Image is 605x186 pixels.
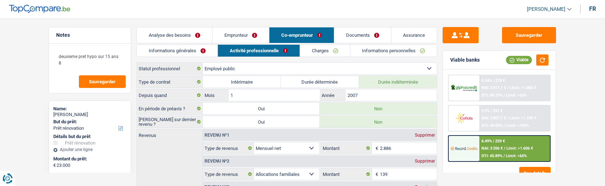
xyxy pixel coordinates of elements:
[203,168,254,180] label: Type de revenus
[212,27,269,43] a: Emprunteur
[372,168,380,180] span: €
[481,78,505,83] div: 8.24% | 278 €
[203,133,231,137] div: Revenu nº1
[53,112,126,118] div: [PERSON_NAME]
[481,116,506,120] span: NAI: 2 867,7 €
[506,146,533,151] span: Limit: >1.606 €
[506,154,527,158] span: Limit: <65%
[503,93,505,98] span: /
[137,63,203,74] label: Statut professionnel
[506,93,527,98] span: Limit: <65%
[137,27,212,43] a: Analyse des besoins
[481,108,503,113] div: 9.9% | 297 €
[53,172,125,178] label: Durée du prêt:
[137,76,203,88] label: Type de contrat
[320,103,437,114] label: Non
[506,56,532,64] div: Viable
[503,154,505,158] span: /
[503,123,505,128] span: /
[203,116,320,128] label: Oui
[506,123,529,128] span: Limit: <100%
[137,45,218,57] a: Informations générales
[320,89,345,101] label: Année
[79,75,126,88] button: Sauvegarder
[203,76,281,88] label: Intérimaire
[450,57,480,63] div: Viable banks
[321,168,372,180] label: Montant
[300,45,350,57] a: Charges
[481,123,502,128] span: DTI: 49.02%
[350,45,437,57] a: Informations personnelles
[137,103,203,114] label: En période de préavis ?
[481,146,503,151] span: NAI: 3 206 €
[203,159,231,163] div: Revenu nº2
[527,6,565,12] span: [PERSON_NAME]
[451,111,477,125] img: Cofidis
[481,85,506,90] span: NAI: 2 817,1 €
[521,3,572,15] a: [PERSON_NAME]
[203,103,320,114] label: Oui
[413,159,437,163] div: Supprimer
[218,45,300,57] a: Activité professionnelle
[321,142,372,154] label: Montant
[203,89,228,101] label: Mois
[137,116,203,128] label: [PERSON_NAME] sur dernier revenu ?
[89,79,116,84] span: Sauvegarder
[589,5,596,12] div: fr
[53,134,126,139] div: Détails but du prêt
[334,27,391,43] a: Documents
[451,142,477,155] img: Record Credits
[229,89,320,101] input: MM
[391,27,437,43] a: Assurance
[504,146,505,151] span: /
[372,142,380,154] span: €
[346,89,437,101] input: AAAA
[137,129,202,138] label: Revenus
[519,167,551,180] button: See details
[502,27,556,43] button: Sauvegarder
[359,76,437,88] label: Durée indéterminée
[451,84,477,92] img: AlphaCredit
[9,5,70,13] img: TopCompare Logo
[507,85,508,90] span: /
[53,156,125,162] label: Montant du prêt:
[203,142,254,154] label: Type de revenus
[320,116,437,128] label: Non
[413,133,437,137] div: Supprimer
[56,32,124,38] h5: Notes
[53,119,125,125] label: But du prêt:
[510,116,536,120] span: Limit: >1.100 €
[281,76,359,88] label: Durée déterminée
[53,163,56,168] span: €
[481,93,502,98] span: DTI: 49.29%
[481,139,505,143] div: 6.49% | 259 €
[53,106,126,112] div: Name:
[507,116,508,120] span: /
[269,27,334,43] a: Co-emprunteur
[481,154,502,158] span: DTI: 45.89%
[510,85,536,90] span: Limit: >1.000 €
[53,147,126,152] div: Ajouter une ligne
[137,89,203,101] label: Depuis quand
